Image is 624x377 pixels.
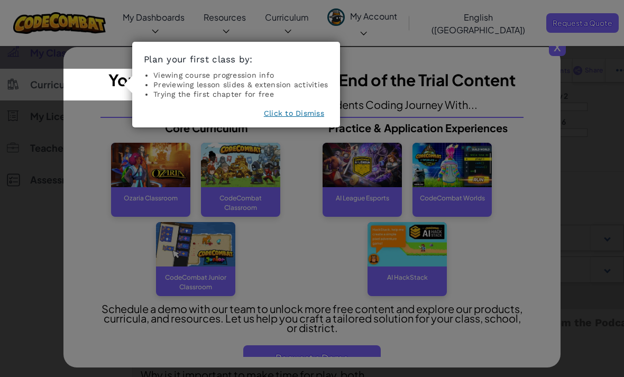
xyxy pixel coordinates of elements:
li: Trying the first chapter for free [153,89,328,99]
li: Viewing course progression info [153,70,328,80]
h3: Your Students Are Nearing the End of the Trial Content [108,68,516,92]
li: Previewing lesson slides & extension activities [153,80,328,89]
h3: Plan your first class by: [144,53,328,65]
button: Click to Dismiss [264,108,324,118]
